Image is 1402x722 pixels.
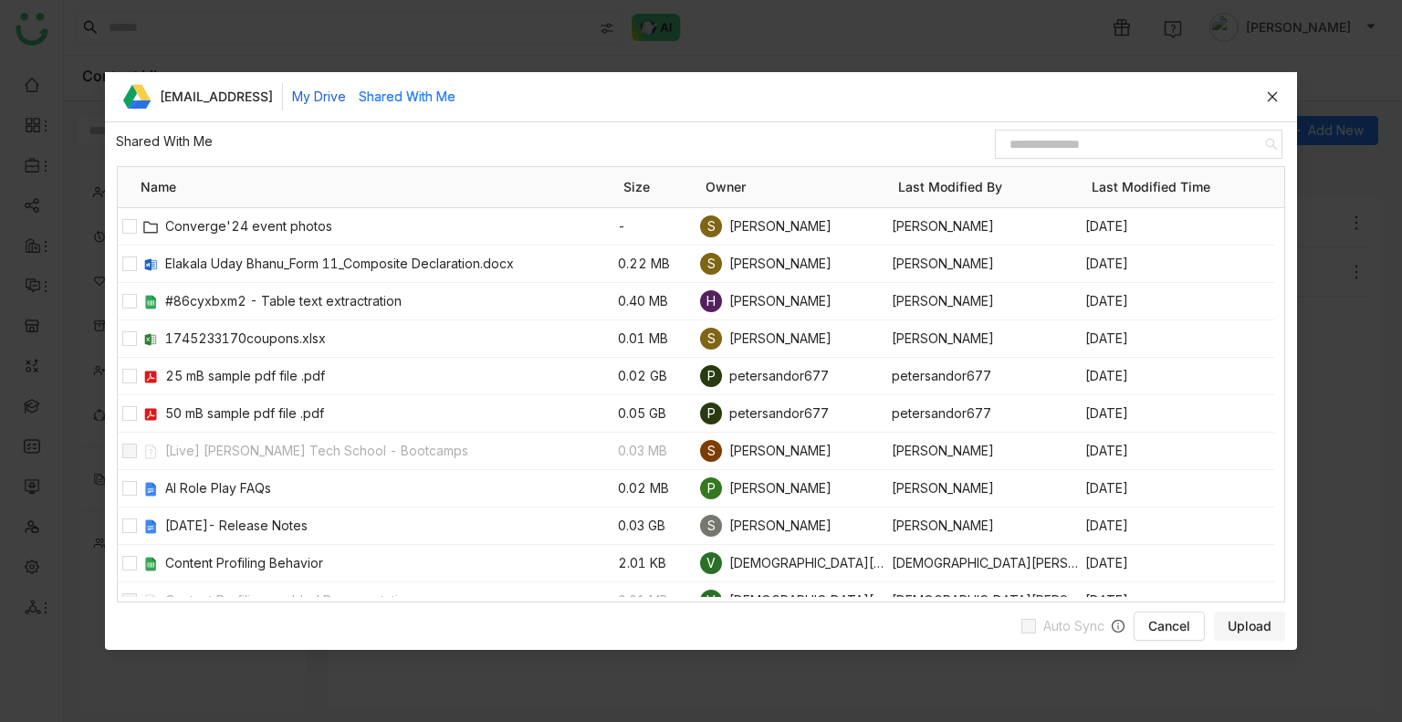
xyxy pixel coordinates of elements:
[142,257,157,272] img: docx.svg
[142,407,157,422] img: pdf.svg
[1148,617,1190,635] span: Cancel
[1083,291,1273,311] span: [DATE]
[618,516,700,536] span: 0.03 GB
[707,515,716,537] span: S
[142,370,157,384] img: pdf.svg
[1083,366,1273,386] span: [DATE]
[1092,177,1285,197] span: Last Modified Time
[1083,553,1273,573] span: [DATE]
[618,366,700,386] span: 0.02 GB
[142,220,157,235] img: Folder
[1083,329,1273,349] span: [DATE]
[729,291,832,311] span: [PERSON_NAME]
[142,519,157,534] img: g-doc.svg
[142,482,157,497] img: g-doc.svg
[1083,478,1273,498] span: [DATE]
[892,216,1083,236] span: [PERSON_NAME]
[165,403,618,424] span: 50 mB sample pdf file .pdf
[707,403,716,424] span: P
[141,167,623,207] div: Name
[729,441,832,461] span: [PERSON_NAME]
[729,366,829,386] span: petersandor677
[1083,216,1273,236] span: [DATE]
[729,553,891,573] span: [DEMOGRAPHIC_DATA][PERSON_NAME]
[892,441,1083,461] span: [PERSON_NAME]
[892,291,1083,311] span: [PERSON_NAME]
[618,329,700,349] span: 0.01 MB
[618,478,700,498] span: 0.02 MB
[1083,403,1273,424] span: [DATE]
[729,254,832,274] span: [PERSON_NAME]
[618,291,700,311] span: 0.40 MB
[618,216,700,236] span: -
[892,329,1083,349] span: [PERSON_NAME]
[706,552,716,574] span: V
[165,516,618,536] span: [DATE]- Release Notes
[892,553,1083,573] span: [DEMOGRAPHIC_DATA][PERSON_NAME]
[707,215,716,237] span: S
[892,478,1083,498] span: [PERSON_NAME]
[1134,612,1205,641] button: Cancel
[706,290,716,312] span: H
[123,84,152,110] img: google-drive-icon.svg
[292,87,346,107] button: My Drive
[892,591,1083,611] span: [DEMOGRAPHIC_DATA][PERSON_NAME]
[1083,516,1273,536] span: [DATE]
[706,177,899,197] span: Owner
[165,254,618,274] span: Elakala Uday Bhanu_Form 11_Composite Declaration.docx
[618,553,700,573] span: 2.01 KB
[1036,616,1112,636] span: Auto Sync
[1214,612,1285,641] button: Upload
[707,440,716,462] span: S
[165,329,618,349] span: 1745233170coupons.xlsx
[1083,441,1273,461] span: [DATE]
[729,403,829,424] span: petersandor677
[892,516,1083,536] span: [PERSON_NAME]
[165,553,618,573] span: Content Profiling Behavior
[729,329,832,349] span: [PERSON_NAME]
[160,87,273,107] span: [EMAIL_ADDRESS]
[1083,591,1273,611] span: [DATE]
[892,403,1083,424] span: petersandor677
[707,365,716,387] span: P
[1083,254,1273,274] span: [DATE]
[729,591,891,611] span: [DEMOGRAPHIC_DATA][PERSON_NAME]
[618,254,700,274] span: 0.22 MB
[892,254,1083,274] span: [PERSON_NAME]
[707,477,716,499] span: P
[165,366,618,386] span: 25 mB sample pdf file .pdf
[729,216,832,236] span: [PERSON_NAME]
[898,177,1092,197] span: Last Modified By
[142,295,157,309] img: g-xls.svg
[618,403,700,424] span: 0.05 GB
[707,253,716,275] span: S
[142,594,157,609] img: Unsupported File Type
[165,291,618,311] span: #86cyxbxm2 - Table text extractration
[706,590,716,612] span: V
[359,87,455,107] button: Shared With Me
[729,516,832,536] span: [PERSON_NAME]
[165,478,618,498] span: AI Role Play FAQs
[142,557,157,571] img: g-xls.svg
[707,328,716,350] span: S
[165,216,618,236] span: Converge'24 event photos
[892,366,1083,386] span: petersandor677
[142,445,157,459] img: Unsupported File Type
[116,133,213,149] a: Shared With Me
[142,332,157,347] img: xlsx.svg
[729,478,832,498] span: [PERSON_NAME]
[623,167,706,207] div: Size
